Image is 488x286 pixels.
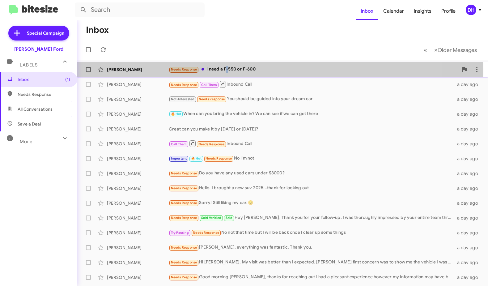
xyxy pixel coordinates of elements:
span: Needs Response [171,67,197,71]
div: a day ago [455,126,483,132]
div: DH [466,5,476,15]
a: Profile [436,2,460,20]
span: 🔥 Hot [191,156,202,160]
div: [PERSON_NAME] [107,156,169,162]
span: Sold Verified [201,216,222,220]
div: [PERSON_NAME] [107,245,169,251]
div: a day ago [455,156,483,162]
div: Hi [PERSON_NAME], My visit was better than I expected. [PERSON_NAME] first concern was to show me... [169,259,455,266]
span: Needs Response [193,231,219,235]
div: a day ago [455,111,483,117]
span: Call Them [201,83,217,87]
span: Important [171,156,187,160]
span: Needs Response [171,260,197,264]
span: More [20,139,32,144]
span: Older Messages [438,47,477,53]
div: [PERSON_NAME] [107,259,169,266]
nav: Page navigation example [420,44,481,56]
span: Needs Response [198,142,225,146]
span: Needs Response [171,201,197,205]
div: [PERSON_NAME] [107,170,169,177]
div: a day ago [455,170,483,177]
span: Needs Response [18,91,70,97]
span: Needs Response [199,97,225,101]
div: a day ago [455,215,483,221]
input: Search [75,2,205,17]
div: Inbound Call [169,140,455,147]
div: Hello. I brought a new suv 2025...thank for looking out [169,185,455,192]
div: a day ago [455,81,483,88]
span: Needs Response [171,275,197,279]
div: a day ago [455,141,483,147]
span: Needs Response [171,171,197,175]
span: Special Campaign [27,30,64,36]
div: Inbound Call [169,80,455,88]
a: Insights [409,2,436,20]
div: a day ago [455,96,483,102]
span: Inbox [18,76,70,83]
div: [PERSON_NAME] [107,215,169,221]
div: a day ago [455,230,483,236]
div: No I'm not [169,155,455,162]
a: Special Campaign [8,26,69,41]
div: [PERSON_NAME], everything was fantastic. Thank you. [169,244,455,251]
div: I need a F-550 or F-600 [169,66,458,73]
span: Not-Interested [171,97,195,101]
button: Next [431,44,481,56]
div: You should be guided into your dream car [169,96,455,103]
span: Call Them [171,142,187,146]
button: DH [460,5,481,15]
div: Sorry! Still liking my car.🙂 [169,199,455,207]
span: Labels [20,62,38,68]
div: a day ago [455,200,483,206]
div: [PERSON_NAME] [107,126,169,132]
span: Needs Response [171,216,197,220]
span: Needs Response [171,245,197,250]
span: Needs Response [171,186,197,190]
span: Save a Deal [18,121,41,127]
div: a day ago [455,245,483,251]
div: [PERSON_NAME] [107,200,169,206]
div: [PERSON_NAME] [107,81,169,88]
span: Needs Response [206,156,232,160]
div: Great can you make it by [DATE] or [DATE]? [169,126,455,132]
span: « [424,46,427,54]
div: [PERSON_NAME] [107,96,169,102]
div: [PERSON_NAME] [107,274,169,280]
span: (1) [65,76,70,83]
span: » [434,46,438,54]
div: No not that time but I will be back once I clear up some things [169,229,455,236]
div: a day ago [455,259,483,266]
h1: Inbox [86,25,109,35]
span: Try Pausing [171,231,189,235]
div: Good morning [PERSON_NAME], thanks for reaching out I had a pleasant experience however my inform... [169,274,455,281]
span: Sold [226,216,233,220]
a: Inbox [356,2,378,20]
div: [PERSON_NAME] [107,141,169,147]
div: [PERSON_NAME] [107,66,169,73]
button: Previous [420,44,431,56]
div: a day ago [455,274,483,280]
div: a day ago [455,185,483,191]
div: [PERSON_NAME] [107,230,169,236]
span: All Conversations [18,106,53,112]
a: Calendar [378,2,409,20]
span: 🔥 Hot [171,112,181,116]
div: Hey [PERSON_NAME], Thank you for your follow-up. I was thoroughly impressed by your entire team t... [169,214,455,221]
div: When can you bring the vehicle in? We can see if we can get there [169,110,455,117]
div: [PERSON_NAME] [107,185,169,191]
div: Do you have any used cars under $8000? [169,170,455,177]
div: [PERSON_NAME] Ford [14,46,63,52]
span: Needs Response [171,83,197,87]
div: [PERSON_NAME] [107,111,169,117]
